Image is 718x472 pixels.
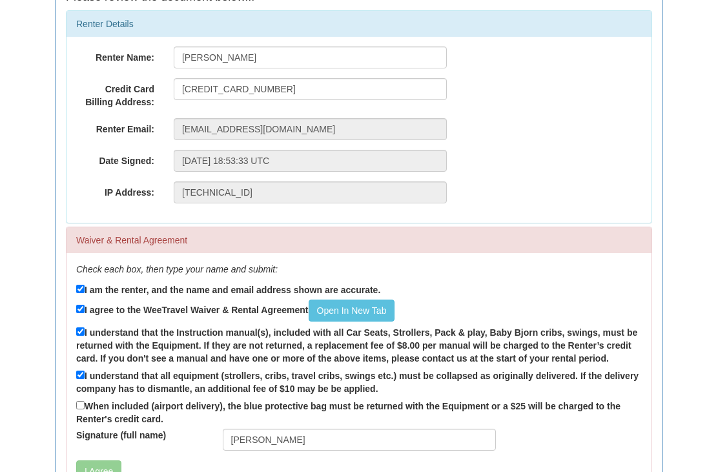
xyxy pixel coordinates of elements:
[76,265,278,275] em: Check each box, then type your name and submit:
[67,150,164,168] label: Date Signed:
[309,300,395,322] a: Open In New Tab
[67,119,164,136] label: Renter Email:
[76,371,85,380] input: I understand that all equipment (strollers, cribs, travel cribs, swings etc.) must be collapsed a...
[67,79,164,109] label: Credit Card Billing Address:
[76,369,642,396] label: I understand that all equipment (strollers, cribs, travel cribs, swings etc.) must be collapsed a...
[76,300,395,322] label: I agree to the WeeTravel Waiver & Rental Agreement
[76,325,642,365] label: I understand that the Instruction manual(s), included with all Car Seats, Strollers, Pack & play,...
[223,429,496,451] input: Full Name
[76,285,85,294] input: I am the renter, and the name and email address shown are accurate.
[76,399,642,426] label: When included (airport delivery), the blue protective bag must be returned with the Equipment or ...
[67,47,164,65] label: Renter Name:
[76,328,85,336] input: I understand that the Instruction manual(s), included with all Car Seats, Strollers, Pack & play,...
[67,228,651,254] div: Waiver & Rental Agreement
[76,305,85,314] input: I agree to the WeeTravel Waiver & Rental AgreementOpen In New Tab
[67,182,164,200] label: IP Address:
[76,402,85,410] input: When included (airport delivery), the blue protective bag must be returned with the Equipment or ...
[67,12,651,37] div: Renter Details
[76,283,380,297] label: I am the renter, and the name and email address shown are accurate.
[67,429,213,442] label: Signature (full name)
